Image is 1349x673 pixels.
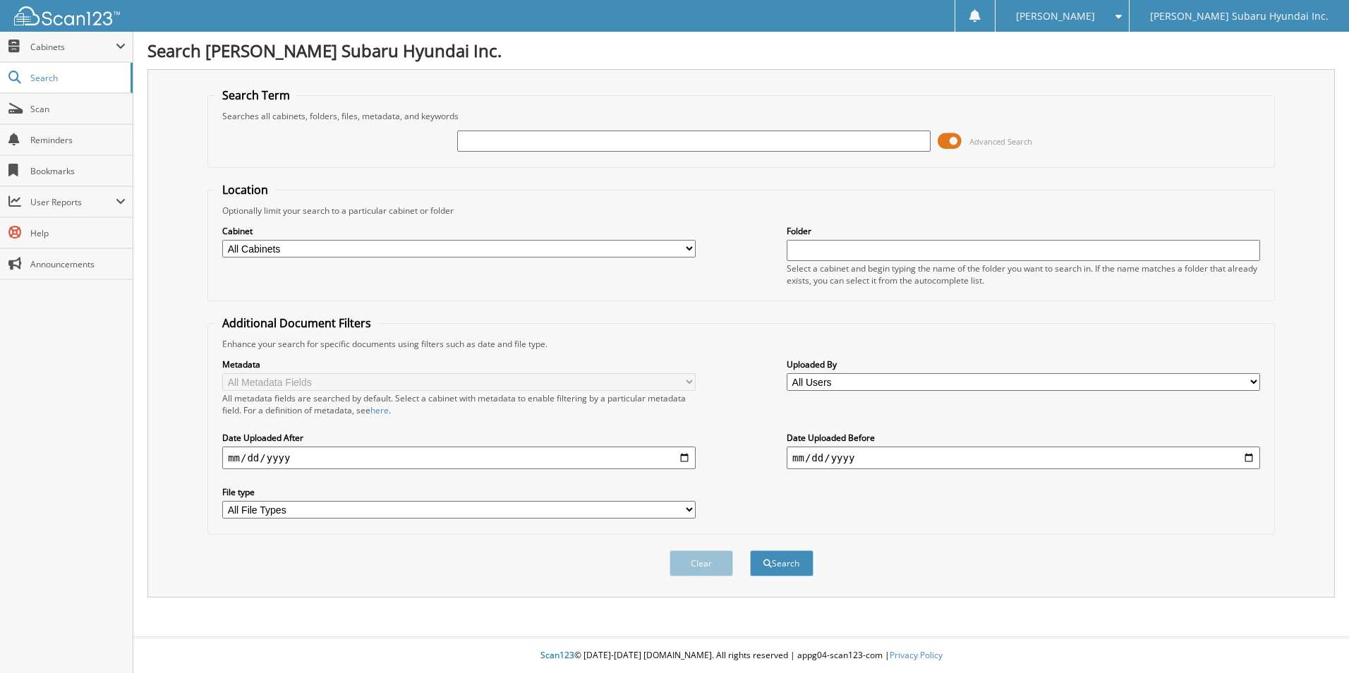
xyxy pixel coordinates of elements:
[30,103,126,115] span: Scan
[787,432,1260,444] label: Date Uploaded Before
[30,165,126,177] span: Bookmarks
[133,638,1349,673] div: © [DATE]-[DATE] [DOMAIN_NAME]. All rights reserved | appg04-scan123-com |
[30,258,126,270] span: Announcements
[215,205,1267,217] div: Optionally limit your search to a particular cabinet or folder
[222,486,696,498] label: File type
[222,447,696,469] input: start
[670,550,733,576] button: Clear
[222,358,696,370] label: Metadata
[787,447,1260,469] input: end
[787,262,1260,286] div: Select a cabinet and begin typing the name of the folder you want to search in. If the name match...
[215,315,378,331] legend: Additional Document Filters
[1278,605,1349,673] iframe: Chat Widget
[215,182,275,198] legend: Location
[222,432,696,444] label: Date Uploaded After
[787,358,1260,370] label: Uploaded By
[1016,12,1095,20] span: [PERSON_NAME]
[969,136,1032,147] span: Advanced Search
[30,72,123,84] span: Search
[30,134,126,146] span: Reminders
[222,392,696,416] div: All metadata fields are searched by default. Select a cabinet with metadata to enable filtering b...
[890,649,943,661] a: Privacy Policy
[787,225,1260,237] label: Folder
[370,404,389,416] a: here
[215,338,1267,350] div: Enhance your search for specific documents using filters such as date and file type.
[1150,12,1329,20] span: [PERSON_NAME] Subaru Hyundai Inc.
[750,550,813,576] button: Search
[14,6,120,25] img: scan123-logo-white.svg
[30,196,116,208] span: User Reports
[222,225,696,237] label: Cabinet
[540,649,574,661] span: Scan123
[30,227,126,239] span: Help
[215,110,1267,122] div: Searches all cabinets, folders, files, metadata, and keywords
[30,41,116,53] span: Cabinets
[147,39,1335,62] h1: Search [PERSON_NAME] Subaru Hyundai Inc.
[215,87,297,103] legend: Search Term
